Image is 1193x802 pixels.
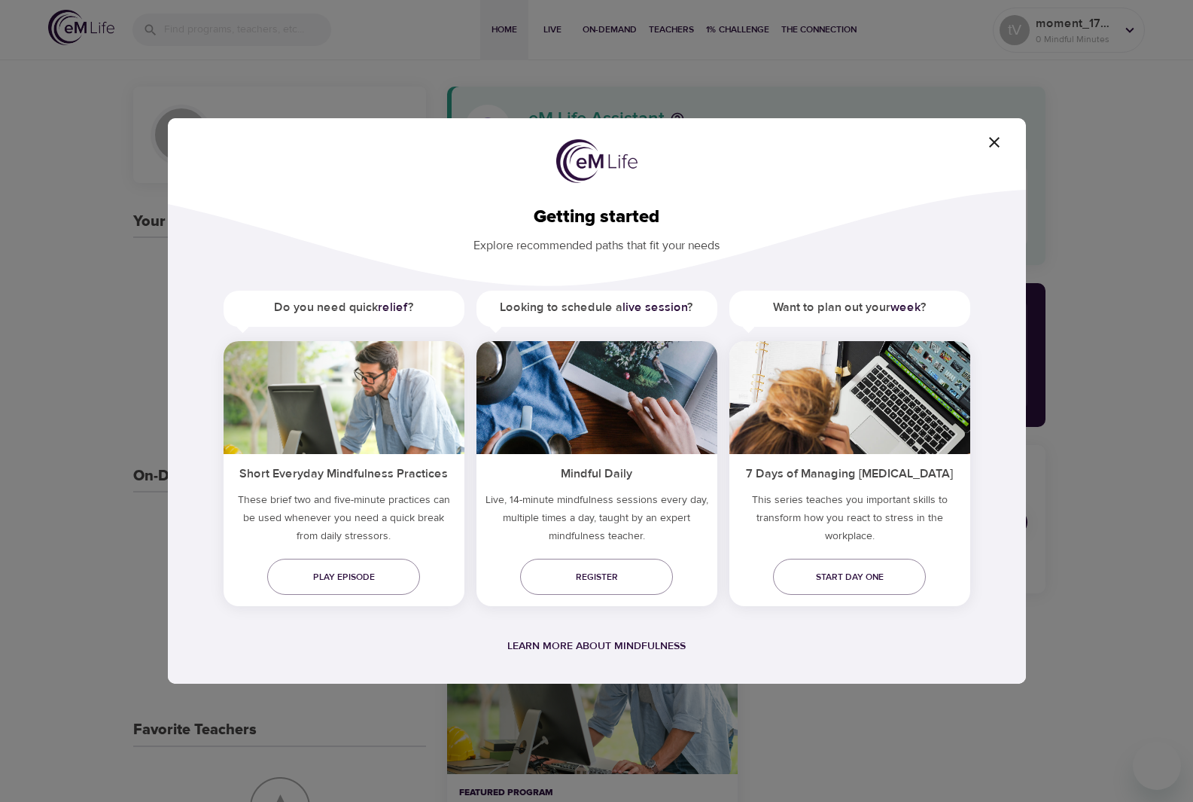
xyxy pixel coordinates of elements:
span: Register [532,569,661,585]
span: Play episode [279,569,408,585]
h5: Do you need quick ? [224,291,464,325]
span: Start day one [785,569,914,585]
a: Play episode [267,559,420,595]
h2: Getting started [192,206,1002,228]
h5: These brief two and five-minute practices can be used whenever you need a quick break from daily ... [224,491,464,551]
p: This series teaches you important skills to transform how you react to stress in the workplace. [729,491,970,551]
a: Learn more about mindfulness [507,639,686,653]
img: ims [729,341,970,454]
p: Explore recommended paths that fit your needs [192,228,1002,255]
img: logo [556,139,638,183]
h5: Short Everyday Mindfulness Practices [224,454,464,491]
a: Register [520,559,673,595]
h5: 7 Days of Managing [MEDICAL_DATA] [729,454,970,491]
img: ims [476,341,717,454]
h5: Want to plan out your ? [729,291,970,325]
a: week [890,300,921,315]
h5: Looking to schedule a ? [476,291,717,325]
img: ims [224,341,464,454]
a: live session [622,300,687,315]
h5: Mindful Daily [476,454,717,491]
a: Start day one [773,559,926,595]
p: Live, 14-minute mindfulness sessions every day, multiple times a day, taught by an expert mindful... [476,491,717,551]
a: relief [378,300,408,315]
